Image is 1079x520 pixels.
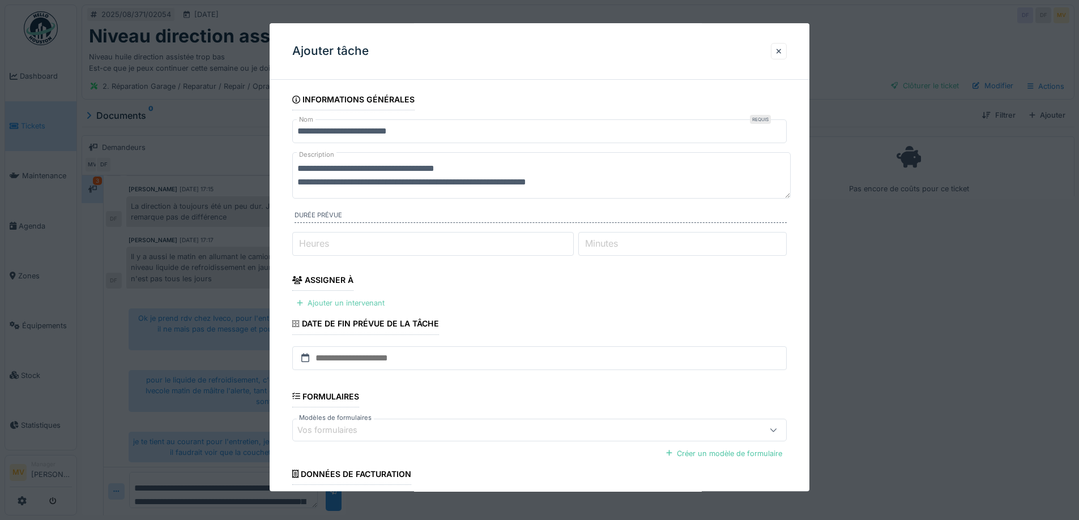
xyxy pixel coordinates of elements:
label: Vos données de facturation [297,491,386,500]
label: Heures [297,237,331,251]
div: Vos formulaires [297,424,373,436]
div: Date de fin prévue de la tâche [292,316,438,335]
label: Minutes [583,237,620,251]
label: Modèles de formulaires [297,413,374,423]
div: Requis [750,115,771,124]
label: Durée prévue [295,211,787,224]
label: Nom [297,115,315,124]
label: Description [297,148,336,162]
h3: Ajouter tâche [292,44,369,58]
div: Informations générales [292,91,415,110]
div: Assigner à [292,272,353,291]
div: Créer un modèle de formulaire [662,446,787,461]
div: Ajouter un intervenant [292,296,389,311]
div: Formulaires [292,388,359,407]
div: Données de facturation [292,466,411,485]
